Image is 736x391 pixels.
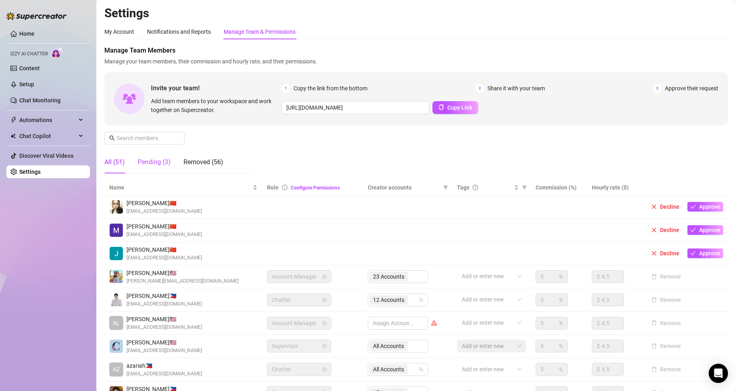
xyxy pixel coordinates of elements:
span: [EMAIL_ADDRESS][DOMAIN_NAME] [126,370,202,378]
span: Manage your team members, their commission and hourly rate, and their permissions. [104,57,728,66]
button: Approve [687,202,723,212]
span: Decline [660,250,679,257]
span: Invite your team! [151,83,281,93]
span: 3 [653,84,662,93]
span: Name [109,183,251,192]
img: Evan Gillis [110,270,123,283]
button: Remove [648,365,684,374]
span: lock [322,274,327,279]
span: [EMAIL_ADDRESS][DOMAIN_NAME] [126,208,202,215]
span: check [690,204,696,210]
span: Decline [660,227,679,233]
img: Caylie Clarke [110,340,123,353]
span: Izzy AI Chatter [10,50,48,58]
span: thunderbolt [10,117,17,123]
span: [PERSON_NAME] 🇵🇭 [126,291,202,300]
img: Chat Copilot [10,133,16,139]
span: Automations [19,114,76,126]
button: Decline [648,225,683,235]
span: Add team members to your workspace and work together on Supercreator. [151,97,278,114]
button: Remove [648,272,684,281]
span: warning [431,320,437,326]
span: [PERSON_NAME] 🇺🇸 [126,269,239,277]
div: Open Intercom Messenger [709,364,728,383]
div: Notifications and Reports [147,27,211,36]
a: Chat Monitoring [19,97,61,104]
span: [PERSON_NAME] 🇺🇸 [126,338,202,347]
span: Role [267,184,279,191]
span: 2 [475,84,484,93]
span: [PERSON_NAME] 🇨🇳 [126,222,202,231]
span: Supervisor [272,340,326,352]
span: Creator accounts [368,183,440,192]
a: Content [19,65,40,71]
a: Settings [19,169,41,175]
div: My Account [104,27,134,36]
span: lock [322,344,327,348]
th: Name [104,180,262,195]
a: Discover Viral Videos [19,153,73,159]
span: azariah 🇵🇭 [126,361,202,370]
button: Decline [648,248,683,258]
span: filter [522,185,527,190]
button: Remove [648,318,684,328]
img: Myles Cabuhag [110,224,123,237]
span: Share it with your team [487,84,545,93]
a: Setup [19,81,34,88]
span: team [419,297,424,302]
span: Manage Team Members [104,46,728,55]
button: Approve [687,248,723,258]
span: [PERSON_NAME] 🇺🇸 [126,315,202,324]
span: Account Manager [272,271,326,283]
h2: Settings [104,6,728,21]
img: logo-BBDzfeDw.svg [6,12,67,20]
span: close [651,227,657,233]
button: Remove [648,295,684,305]
span: [PERSON_NAME] 🇨🇳 [126,199,202,208]
span: [EMAIL_ADDRESS][DOMAIN_NAME] [126,300,202,308]
span: 1 [281,84,290,93]
div: Manage Team & Permissions [224,27,296,36]
span: Approve their request [665,84,718,93]
img: AI Chatter [51,47,63,59]
span: close [651,250,657,256]
span: Chat Copilot [19,130,76,143]
th: Hourly rate ($) [587,180,643,195]
span: filter [442,181,450,193]
span: [PERSON_NAME] 🇨🇳 [126,245,202,254]
img: John Paul Carampatana [110,247,123,260]
span: All Accounts [369,365,408,374]
span: [EMAIL_ADDRESS][DOMAIN_NAME] [126,254,202,262]
span: lock [322,297,327,302]
span: info-circle [282,185,287,190]
span: Chatter [272,363,326,375]
a: Configure Permissions [291,185,340,191]
span: Tags [457,183,469,192]
input: Search members [116,134,173,143]
span: copy [438,104,444,110]
span: close [651,204,657,210]
th: Commission (%) [531,180,587,195]
span: Chatter [272,294,326,306]
span: lock [322,321,327,326]
span: Account Manager [272,317,326,329]
span: Copy the link from the bottom [294,84,367,93]
span: Approve [699,227,720,233]
span: filter [520,181,528,193]
span: team [419,367,424,372]
div: Pending (3) [138,157,171,167]
span: search [109,135,115,141]
span: AL [113,319,120,328]
span: check [690,227,696,233]
img: Paul Andrei Casupanan [110,293,123,306]
a: Home [19,31,35,37]
span: check [690,250,696,256]
button: Copy Link [432,101,478,114]
span: [EMAIL_ADDRESS][DOMAIN_NAME] [126,231,202,238]
span: [EMAIL_ADDRESS][DOMAIN_NAME] [126,347,202,354]
span: question-circle [473,185,478,190]
span: 12 Accounts [369,295,408,305]
span: Decline [660,204,679,210]
span: [EMAIL_ADDRESS][DOMAIN_NAME] [126,324,202,331]
span: All Accounts [373,365,404,374]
